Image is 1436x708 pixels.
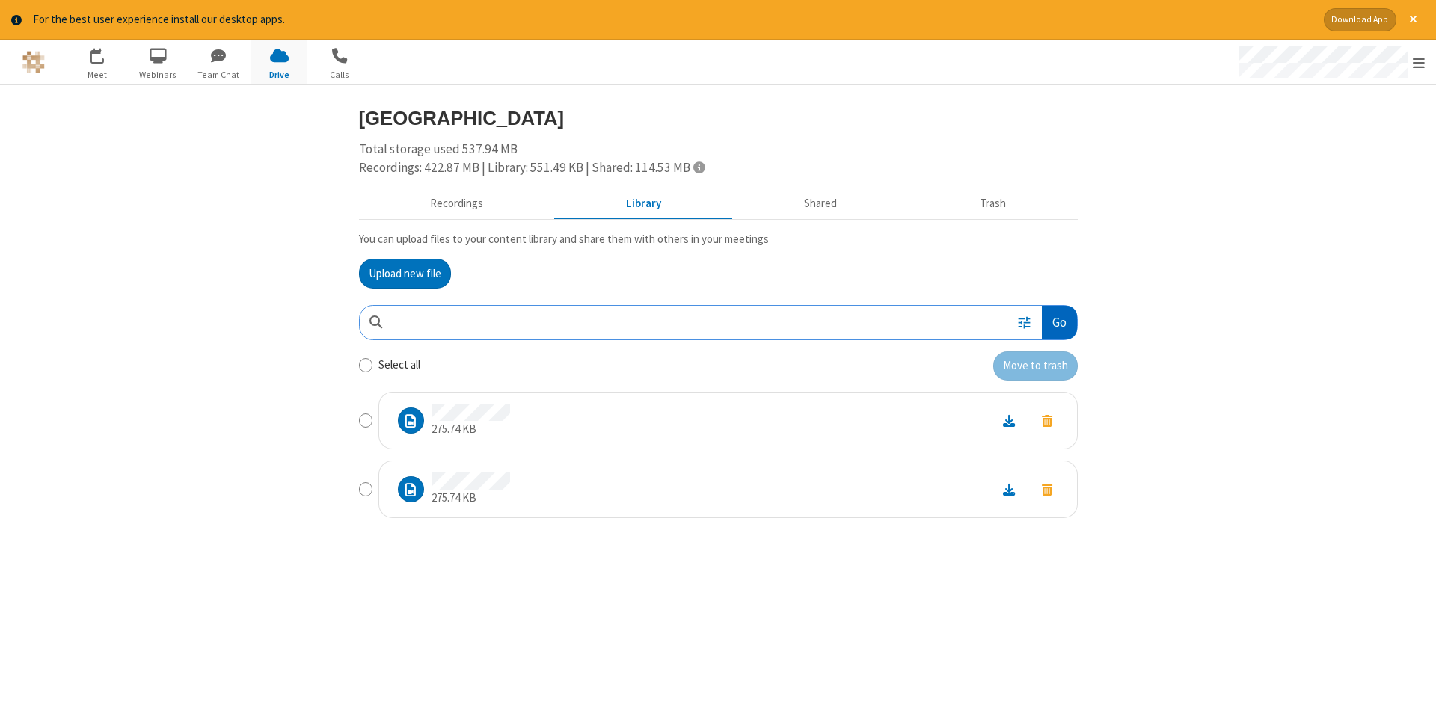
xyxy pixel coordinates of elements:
[555,189,733,218] button: Content library
[251,68,307,81] span: Drive
[909,189,1078,218] button: Trash
[359,259,451,289] button: Upload new file
[1402,8,1425,31] button: Close alert
[993,351,1078,381] button: Move to trash
[1028,410,1066,431] button: Move to trash
[432,490,510,507] p: 275.74 KB
[5,40,61,84] button: Logo
[359,140,1078,178] div: Total storage used 537.94 MB
[1042,306,1076,339] button: Go
[359,108,1078,129] h3: [GEOGRAPHIC_DATA]
[432,421,510,438] p: 275.74 KB
[989,412,1028,429] a: Download file
[359,189,555,218] button: Recorded meetings
[693,161,705,173] span: Totals displayed include files that have been moved to the trash.
[312,68,368,81] span: Calls
[130,68,186,81] span: Webinars
[101,48,111,59] div: 3
[378,357,420,374] label: Select all
[733,189,909,218] button: Shared during meetings
[33,11,1313,28] div: For the best user experience install our desktop apps.
[1225,40,1436,84] div: Open menu
[191,68,247,81] span: Team Chat
[359,231,1078,248] p: You can upload files to your content library and share them with others in your meetings
[22,51,45,73] img: QA Selenium DO NOT DELETE OR CHANGE
[359,158,1078,178] div: Recordings: 422.87 MB | Library: 551.49 KB | Shared: 114.53 MB
[1028,479,1066,499] button: Move to trash
[1324,8,1396,31] button: Download App
[989,481,1028,498] a: Download file
[70,68,126,81] span: Meet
